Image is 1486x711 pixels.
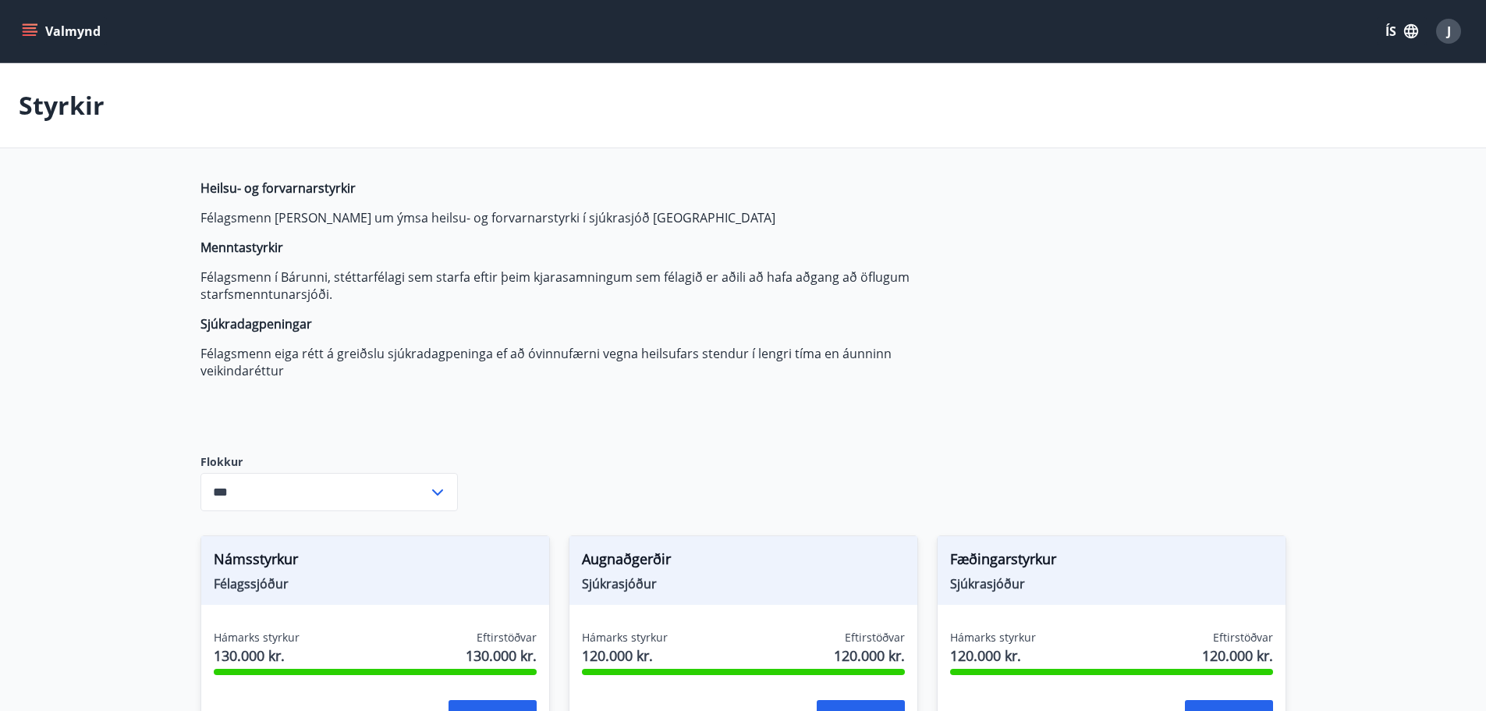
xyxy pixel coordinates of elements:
[582,549,905,575] span: Augnaðgerðir
[582,575,905,592] span: Sjúkrasjóður
[214,630,300,645] span: Hámarks styrkur
[1213,630,1273,645] span: Eftirstöðvar
[214,549,537,575] span: Námsstyrkur
[200,345,937,379] p: Félagsmenn eiga rétt á greiðslu sjúkradagpeninga ef að óvinnufærni vegna heilsufars stendur í len...
[19,17,107,45] button: menu
[1447,23,1451,40] span: J
[845,630,905,645] span: Eftirstöðvar
[950,645,1036,666] span: 120.000 kr.
[200,180,356,197] strong: Heilsu- og forvarnarstyrkir
[200,454,458,470] label: Flokkur
[950,630,1036,645] span: Hámarks styrkur
[834,645,905,666] span: 120.000 kr.
[1430,12,1467,50] button: J
[582,645,668,666] span: 120.000 kr.
[950,549,1273,575] span: Fæðingarstyrkur
[200,239,283,256] strong: Menntastyrkir
[466,645,537,666] span: 130.000 kr.
[214,645,300,666] span: 130.000 kr.
[1202,645,1273,666] span: 120.000 kr.
[1377,17,1427,45] button: ÍS
[582,630,668,645] span: Hámarks styrkur
[19,88,105,123] p: Styrkir
[950,575,1273,592] span: Sjúkrasjóður
[200,209,937,226] p: Félagsmenn [PERSON_NAME] um ýmsa heilsu- og forvarnarstyrki í sjúkrasjóð [GEOGRAPHIC_DATA]
[200,315,312,332] strong: Sjúkradagpeningar
[200,268,937,303] p: Félagsmenn í Bárunni, stéttarfélagi sem starfa eftir þeim kjarasamningum sem félagið er aðili að ...
[214,575,537,592] span: Félagssjóður
[477,630,537,645] span: Eftirstöðvar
